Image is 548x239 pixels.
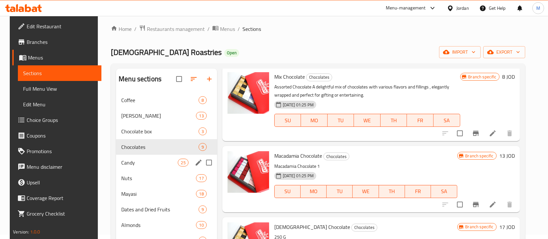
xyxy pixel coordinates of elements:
[224,50,239,56] span: Open
[220,25,235,33] span: Menus
[381,114,407,127] button: TH
[116,124,217,139] div: Chocolate box3
[121,127,199,135] div: Chocolate box
[351,224,377,232] div: Chocolates
[28,54,96,61] span: Menus
[277,116,298,125] span: SU
[468,197,484,212] button: Branch-specific-item
[116,108,217,124] div: [PERSON_NAME]13
[277,187,298,196] span: SU
[354,114,381,127] button: WE
[280,173,316,179] span: [DATE] 01:25 PM
[116,186,217,202] div: Mayasi18
[27,116,96,124] span: Choice Groups
[121,206,199,213] div: Dates and Dried Fruits
[196,174,206,182] div: items
[147,25,205,33] span: Restaurants management
[121,143,199,151] span: Chocolates
[121,174,196,182] span: Nuts
[407,114,434,127] button: FR
[116,217,217,233] div: Almonds10
[121,190,196,198] span: Mayasi
[178,159,188,166] div: items
[111,45,222,60] span: [DEMOGRAPHIC_DATA] Roastries
[121,96,199,104] span: Coffee
[27,210,96,218] span: Grocery Checklist
[453,126,467,140] span: Select to update
[13,228,29,236] span: Version:
[274,151,322,161] span: Macadamia Chocolate
[463,224,496,230] span: Branch specific
[280,102,316,108] span: [DATE] 01:25 PM
[23,85,96,93] span: Full Menu View
[502,197,517,212] button: delete
[353,185,379,198] button: WE
[207,25,210,33] li: /
[434,114,460,127] button: SA
[466,74,499,80] span: Branch specific
[30,228,40,236] span: 1.0.0
[274,162,457,170] p: Macadamia Chocolate 1
[196,113,206,119] span: 13
[23,69,96,77] span: Sections
[27,147,96,155] span: Promotions
[330,116,352,125] span: TU
[196,191,206,197] span: 18
[186,71,202,87] span: Sort sections
[116,92,217,108] div: Coffee8
[111,25,132,33] a: Home
[436,116,458,125] span: SA
[12,206,101,221] a: Grocery Checklist
[228,72,269,114] img: Mix Chocolate
[111,25,525,33] nav: breadcrumb
[196,175,206,181] span: 17
[274,72,305,82] span: Mix Chocolate
[228,151,269,193] img: Macadamia Chocolate
[12,112,101,128] a: Choice Groups
[119,74,162,84] h2: Menu sections
[12,34,101,50] a: Branches
[274,222,350,232] span: [DEMOGRAPHIC_DATA] Chocolate
[444,48,476,56] span: import
[323,153,349,160] div: Chocolates
[307,73,332,81] span: Chocolates
[116,155,217,170] div: Candy25edit
[121,159,178,166] span: Candy
[431,185,457,198] button: SA
[18,81,101,97] a: Full Menu View
[199,143,207,151] div: items
[199,127,207,135] div: items
[483,46,525,58] button: export
[489,201,497,208] a: Edit menu item
[12,50,101,65] a: Menus
[116,170,217,186] div: Nuts17
[456,5,469,12] div: Jordan
[408,187,428,196] span: FR
[27,163,96,171] span: Menu disclaimer
[12,143,101,159] a: Promotions
[502,72,515,81] h6: 8 JOD
[304,116,325,125] span: MO
[199,144,206,150] span: 9
[12,19,101,34] a: Edit Restaurant
[121,112,196,120] span: [PERSON_NAME]
[12,128,101,143] a: Coupons
[23,100,96,108] span: Edit Menu
[116,139,217,155] div: Chocolates9
[489,48,520,56] span: export
[489,129,497,137] a: Edit menu item
[134,25,137,33] li: /
[116,202,217,217] div: Dates and Dried Fruits9
[212,25,235,33] a: Menus
[199,128,206,135] span: 3
[199,96,207,104] div: items
[121,221,196,229] div: Almonds
[499,151,515,160] h6: 13 JOD
[238,25,240,33] li: /
[386,4,426,12] div: Menu-management
[324,153,349,160] span: Chocolates
[536,5,540,12] span: M
[405,185,431,198] button: FR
